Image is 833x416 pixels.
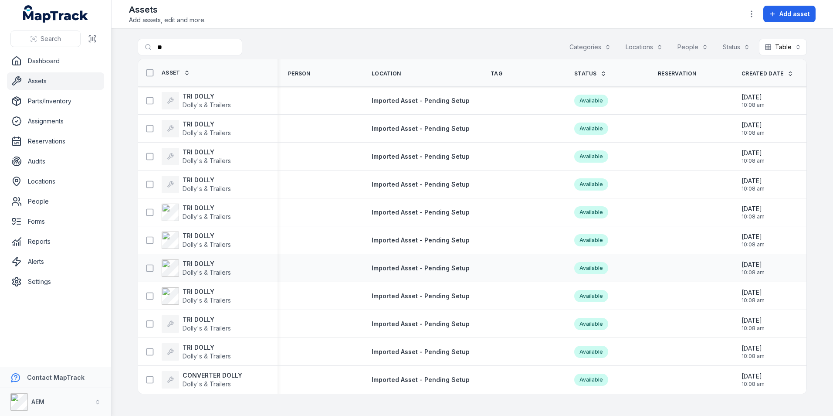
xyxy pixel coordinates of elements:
[183,120,231,129] strong: TRI DOLLY
[7,52,104,70] a: Dashboard
[574,234,608,246] div: Available
[183,204,231,212] strong: TRI DOLLY
[742,381,765,388] span: 10:08 am
[742,205,765,213] span: [DATE]
[183,213,231,220] span: Dolly's & Trailers
[658,70,696,77] span: Reservation
[372,348,470,356] a: Imported Asset - Pending Setup
[742,177,765,185] span: [DATE]
[742,297,765,304] span: 10:08 am
[162,371,242,389] a: CONVERTER DOLLYDolly's & Trailers
[779,10,810,18] span: Add asset
[162,259,231,277] a: TRI DOLLYDolly's & Trailers
[183,101,231,109] span: Dolly's & Trailers
[742,288,765,304] time: 20/08/2025, 10:08:45 am
[742,344,765,360] time: 20/08/2025, 10:08:45 am
[742,149,765,164] time: 20/08/2025, 10:08:45 am
[183,324,231,332] span: Dolly's & Trailers
[742,260,765,269] span: [DATE]
[183,176,231,184] strong: TRI DOLLY
[7,92,104,110] a: Parts/Inventory
[162,92,231,109] a: TRI DOLLYDolly's & Trailers
[574,70,606,77] a: Status
[162,69,190,76] a: Asset
[491,70,502,77] span: Tag
[574,123,608,135] div: Available
[574,206,608,218] div: Available
[742,121,765,136] time: 20/08/2025, 10:08:45 am
[7,273,104,290] a: Settings
[7,113,104,130] a: Assignments
[742,232,765,241] span: [DATE]
[742,232,765,248] time: 20/08/2025, 10:08:45 am
[23,5,88,23] a: MapTrack
[372,96,470,105] a: Imported Asset - Pending Setup
[183,315,231,324] strong: TRI DOLLY
[759,39,807,55] button: Table
[372,375,470,384] a: Imported Asset - Pending Setup
[41,34,61,43] span: Search
[742,316,765,332] time: 20/08/2025, 10:08:45 am
[7,72,104,90] a: Assets
[129,3,206,16] h2: Assets
[183,185,231,192] span: Dolly's & Trailers
[183,241,231,248] span: Dolly's & Trailers
[372,208,470,217] a: Imported Asset - Pending Setup
[372,125,470,132] span: Imported Asset - Pending Setup
[183,297,231,304] span: Dolly's & Trailers
[372,180,470,189] a: Imported Asset - Pending Setup
[742,372,765,381] span: [DATE]
[742,70,784,77] span: Created Date
[10,31,81,47] button: Search
[372,320,470,328] a: Imported Asset - Pending Setup
[763,6,816,22] button: Add asset
[31,398,44,406] strong: AEM
[742,241,765,248] span: 10:08 am
[183,259,231,268] strong: TRI DOLLY
[564,39,616,55] button: Categories
[574,70,597,77] span: Status
[717,39,755,55] button: Status
[742,205,765,220] time: 20/08/2025, 10:08:45 am
[742,288,765,297] span: [DATE]
[620,39,668,55] button: Locations
[183,232,231,240] strong: TRI DOLLY
[742,177,765,192] time: 20/08/2025, 10:08:45 am
[7,133,104,150] a: Reservations
[183,371,242,380] strong: CONVERTER DOLLY
[672,39,714,55] button: People
[742,93,765,102] span: [DATE]
[162,287,231,305] a: TRI DOLLYDolly's & Trailers
[742,316,765,325] span: [DATE]
[183,269,231,276] span: Dolly's & Trailers
[183,129,231,136] span: Dolly's & Trailers
[162,176,231,193] a: TRI DOLLYDolly's & Trailers
[372,153,470,160] span: Imported Asset - Pending Setup
[372,208,470,216] span: Imported Asset - Pending Setup
[742,102,765,109] span: 10:08 am
[742,372,765,388] time: 20/08/2025, 10:08:45 am
[574,95,608,107] div: Available
[372,70,401,77] span: Location
[372,320,470,327] span: Imported Asset - Pending Setup
[574,346,608,358] div: Available
[574,290,608,302] div: Available
[183,148,231,157] strong: TRI DOLLY
[742,269,765,276] span: 10:08 am
[742,185,765,192] span: 10:08 am
[7,193,104,210] a: People
[372,236,470,244] span: Imported Asset - Pending Setup
[129,16,206,24] span: Add assets, edit and more.
[183,157,231,164] span: Dolly's & Trailers
[372,348,470,355] span: Imported Asset - Pending Setup
[7,253,104,270] a: Alerts
[372,292,470,300] a: Imported Asset - Pending Setup
[742,149,765,157] span: [DATE]
[162,343,231,361] a: TRI DOLLYDolly's & Trailers
[372,97,470,104] span: Imported Asset - Pending Setup
[574,374,608,386] div: Available
[742,353,765,360] span: 10:08 am
[162,232,231,249] a: TRI DOLLYDolly's & Trailers
[742,70,793,77] a: Created Date
[162,148,231,165] a: TRI DOLLYDolly's & Trailers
